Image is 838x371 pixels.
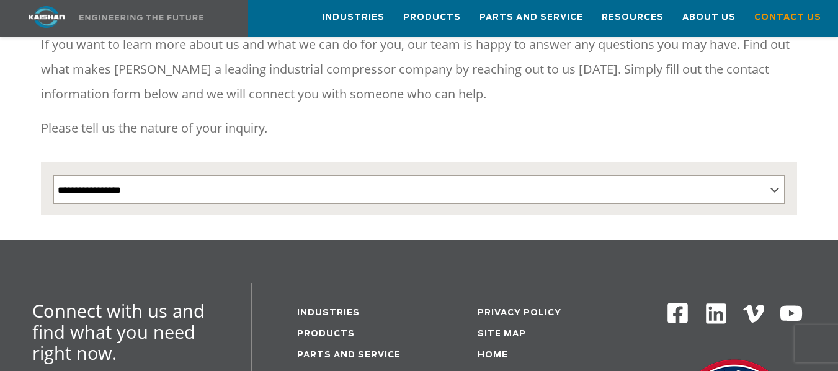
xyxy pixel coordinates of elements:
[32,299,205,365] span: Connect with us and find what you need right now.
[682,11,736,25] span: About Us
[478,330,526,338] a: Site Map
[682,1,736,34] a: About Us
[403,1,461,34] a: Products
[403,11,461,25] span: Products
[743,305,764,323] img: Vimeo
[478,351,508,359] a: Home
[666,302,689,325] img: Facebook
[322,1,385,34] a: Industries
[79,15,203,20] img: Engineering the future
[479,11,583,25] span: Parts and Service
[297,309,360,317] a: Industries
[479,1,583,34] a: Parts and Service
[779,302,803,326] img: Youtube
[602,1,664,34] a: Resources
[478,309,561,317] a: Privacy Policy
[754,1,821,34] a: Contact Us
[754,11,821,25] span: Contact Us
[41,116,797,141] p: Please tell us the nature of your inquiry.
[704,302,728,326] img: Linkedin
[297,351,401,359] a: Parts and service
[297,330,355,338] a: Products
[602,11,664,25] span: Resources
[322,11,385,25] span: Industries
[41,32,797,107] p: If you want to learn more about us and what we can do for you, our team is happy to answer any qu...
